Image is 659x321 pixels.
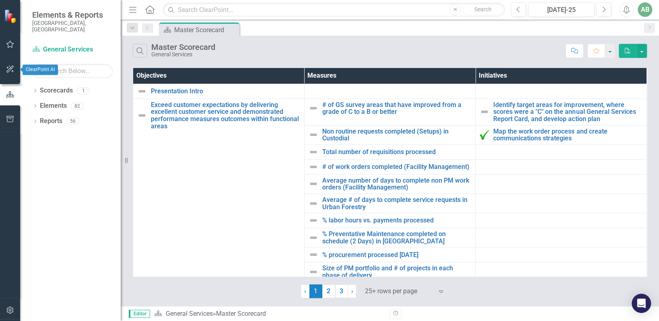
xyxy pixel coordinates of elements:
[335,284,348,298] a: 3
[304,247,476,262] td: Double-Click to Edit Right Click for Context Menu
[309,250,318,259] img: Not Defined
[151,43,215,51] div: Master Scorecard
[32,20,113,33] small: [GEOGRAPHIC_DATA], [GEOGRAPHIC_DATA]
[322,284,335,298] a: 2
[71,103,84,109] div: 82
[531,5,591,15] div: [DATE]-25
[129,310,150,318] span: Editor
[309,284,322,298] span: 1
[322,163,472,171] a: # of work orders completed (Facility Management)
[322,196,472,210] a: Average # of days to complete service requests in Urban Forestry
[40,117,62,126] a: Reports
[493,101,643,123] a: Identify target areas for improvement, where scores were a "C" on the annual General Services Rep...
[309,147,318,157] img: Not Defined
[322,177,472,191] a: Average number of days to complete non PM work orders (Facility Management)
[133,84,305,99] td: Double-Click to Edit Right Click for Context Menu
[137,86,147,96] img: Not Defined
[322,101,472,115] a: # of GS survey areas that have improved from a grade of C to a B or better
[154,309,384,319] div: »
[309,267,318,277] img: Not Defined
[174,25,237,35] div: Master Scorecard
[216,310,266,317] div: Master Scorecard
[309,233,318,243] img: Not Defined
[32,45,113,54] a: General Services
[480,107,489,117] img: Not Defined
[137,111,147,120] img: Not Defined
[151,88,300,95] a: Presentation Intro
[632,294,651,313] div: Open Intercom Messenger
[304,144,476,159] td: Double-Click to Edit Right Click for Context Menu
[304,125,476,144] td: Double-Click to Edit Right Click for Context Menu
[151,101,300,130] a: Exceed customer expectations by delivering excellent customer service and demonstrated performanc...
[309,179,318,189] img: Not Defined
[309,103,318,113] img: Not Defined
[32,10,113,20] span: Elements & Reports
[322,217,472,224] a: % labor hours vs. payments processed
[476,125,647,144] td: Double-Click to Edit Right Click for Context Menu
[638,2,652,17] button: AB
[40,86,73,95] a: Scorecards
[4,9,18,23] img: ClearPoint Strategy
[309,130,318,140] img: Not Defined
[77,87,90,94] div: 1
[163,3,505,17] input: Search ClearPoint...
[304,213,476,228] td: Double-Click to Edit Right Click for Context Menu
[322,230,472,245] a: % Preventative Maintenance completed on schedule (2 Days) in [GEOGRAPHIC_DATA]
[309,216,318,225] img: Not Defined
[480,130,489,140] img: Complete
[322,128,472,142] a: Non routine requests completed (Setups) in Custodial
[493,128,643,142] a: Map the work order process and create communications strategies
[476,99,647,125] td: Double-Click to Edit Right Click for Context Menu
[66,118,79,125] div: 56
[165,310,212,317] a: General Services
[528,2,594,17] button: [DATE]-25
[304,287,306,295] span: ‹
[304,159,476,174] td: Double-Click to Edit Right Click for Context Menu
[309,162,318,172] img: Not Defined
[23,65,58,75] div: ClearPoint AI
[32,64,113,78] input: Search Below...
[474,6,492,12] span: Search
[304,194,476,213] td: Double-Click to Edit Right Click for Context Menu
[463,4,503,15] button: Search
[40,101,67,111] a: Elements
[304,174,476,193] td: Double-Click to Edit Right Click for Context Menu
[322,265,472,279] a: Size of PM portfolio and # of projects in each phase of delivery
[304,99,476,125] td: Double-Click to Edit Right Click for Context Menu
[322,148,472,156] a: Total number of requisitions processed
[304,262,476,282] td: Double-Click to Edit Right Click for Context Menu
[309,199,318,208] img: Not Defined
[304,228,476,247] td: Double-Click to Edit Right Click for Context Menu
[351,287,353,295] span: ›
[151,51,215,58] div: General Services
[322,251,472,259] a: % procurement processed [DATE]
